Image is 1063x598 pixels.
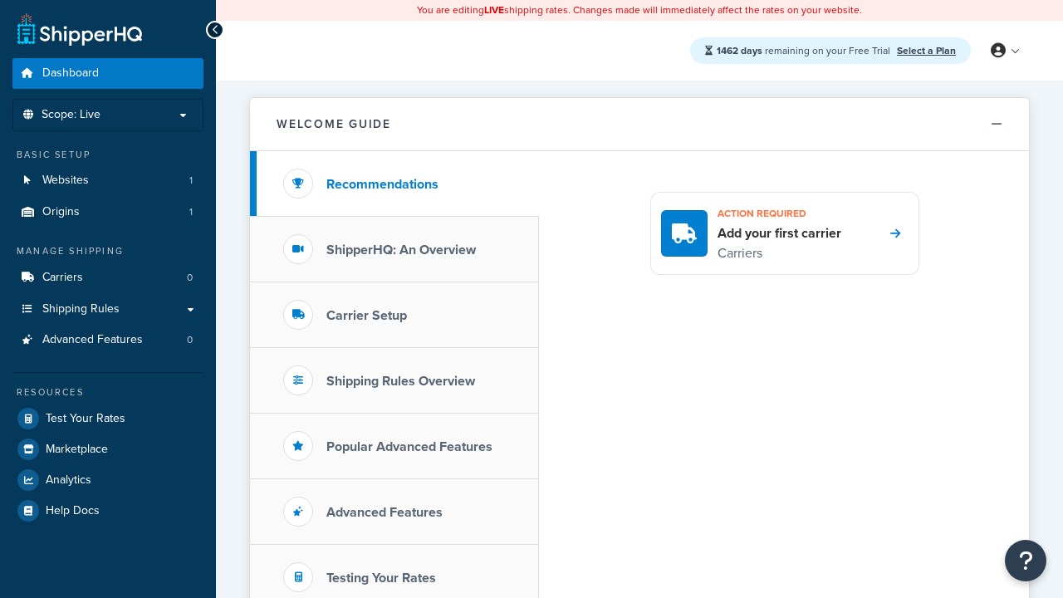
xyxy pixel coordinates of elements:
[189,205,193,219] span: 1
[718,243,841,264] p: Carriers
[326,374,475,389] h3: Shipping Rules Overview
[12,465,203,495] a: Analytics
[12,262,203,293] a: Carriers0
[46,504,100,518] span: Help Docs
[42,302,120,316] span: Shipping Rules
[12,434,203,464] a: Marketplace
[12,385,203,399] div: Resources
[12,165,203,196] a: Websites1
[12,404,203,434] a: Test Your Rates
[484,2,504,17] b: LIVE
[326,243,476,257] h3: ShipperHQ: An Overview
[12,325,203,355] li: Advanced Features
[42,66,99,81] span: Dashboard
[189,174,193,188] span: 1
[277,118,391,130] h2: Welcome Guide
[12,165,203,196] li: Websites
[326,571,436,586] h3: Testing Your Rates
[187,333,193,347] span: 0
[12,197,203,228] li: Origins
[12,262,203,293] li: Carriers
[42,333,143,347] span: Advanced Features
[42,108,100,122] span: Scope: Live
[717,43,762,58] strong: 1462 days
[326,308,407,323] h3: Carrier Setup
[717,43,893,58] span: remaining on your Free Trial
[1005,540,1046,581] button: Open Resource Center
[326,439,492,454] h3: Popular Advanced Features
[326,505,443,520] h3: Advanced Features
[897,43,956,58] a: Select a Plan
[12,325,203,355] a: Advanced Features0
[12,197,203,228] a: Origins1
[42,205,80,219] span: Origins
[326,177,438,192] h3: Recommendations
[12,496,203,526] a: Help Docs
[12,148,203,162] div: Basic Setup
[250,98,1029,151] button: Welcome Guide
[12,58,203,89] a: Dashboard
[46,412,125,426] span: Test Your Rates
[42,174,89,188] span: Websites
[42,271,83,285] span: Carriers
[718,224,841,243] h4: Add your first carrier
[46,443,108,457] span: Marketplace
[12,294,203,325] a: Shipping Rules
[187,271,193,285] span: 0
[46,473,91,488] span: Analytics
[12,244,203,258] div: Manage Shipping
[718,203,841,224] h3: Action required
